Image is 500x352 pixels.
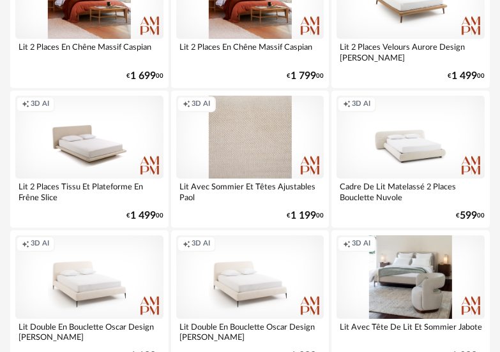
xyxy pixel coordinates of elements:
[31,99,49,109] span: 3D AI
[291,212,316,220] span: 1 199
[126,212,163,220] div: € 00
[451,72,477,80] span: 1 499
[291,72,316,80] span: 1 799
[192,239,210,249] span: 3D AI
[343,99,351,109] span: Creation icon
[15,39,163,64] div: Lit 2 Places En Chêne Massif Caspian
[287,72,324,80] div: € 00
[448,72,485,80] div: € 00
[130,72,156,80] span: 1 699
[456,212,485,220] div: € 00
[126,72,163,80] div: € 00
[130,212,156,220] span: 1 499
[352,239,370,249] span: 3D AI
[22,239,29,249] span: Creation icon
[337,319,485,344] div: Lit Avec Tête De Lit Et Sommier Jabote
[15,319,163,344] div: Lit Double En Bouclette Oscar Design [PERSON_NAME]
[176,179,324,204] div: Lit Avec Sommier Et Têtes Ajustables Paol
[183,239,190,249] span: Creation icon
[176,319,324,344] div: Lit Double En Bouclette Oscar Design [PERSON_NAME]
[331,91,490,228] a: Creation icon 3D AI Cadre De Lit Matelassé 2 Places Bouclette Nuvole €59900
[352,99,370,109] span: 3D AI
[337,39,485,64] div: Lit 2 Places Velours Aurore Design [PERSON_NAME]
[22,99,29,109] span: Creation icon
[183,99,190,109] span: Creation icon
[171,91,330,228] a: Creation icon 3D AI Lit Avec Sommier Et Têtes Ajustables Paol €1 19900
[287,212,324,220] div: € 00
[337,179,485,204] div: Cadre De Lit Matelassé 2 Places Bouclette Nuvole
[343,239,351,249] span: Creation icon
[31,239,49,249] span: 3D AI
[176,39,324,64] div: Lit 2 Places En Chêne Massif Caspian
[15,179,163,204] div: Lit 2 Places Tissu Et Plateforme En Frêne Slice
[192,99,210,109] span: 3D AI
[460,212,477,220] span: 599
[10,91,169,228] a: Creation icon 3D AI Lit 2 Places Tissu Et Plateforme En Frêne Slice €1 49900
